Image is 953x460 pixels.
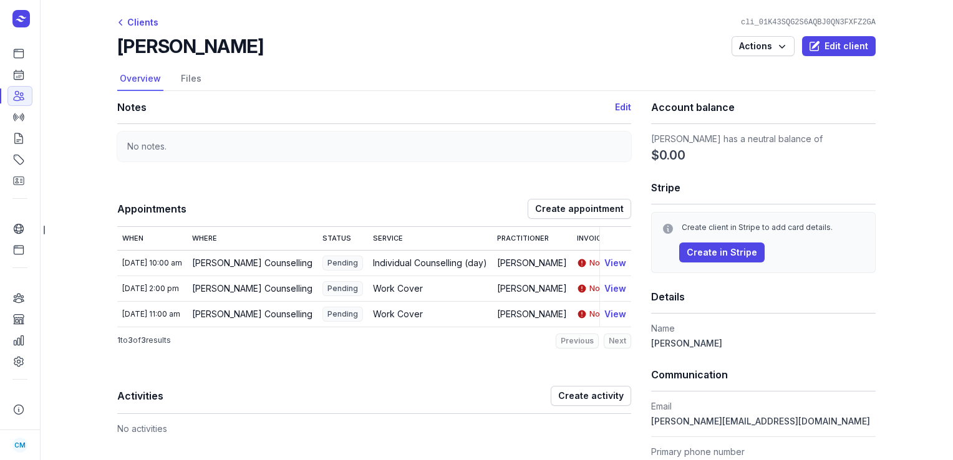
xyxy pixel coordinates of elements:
button: View [604,256,626,271]
h1: Stripe [651,179,876,196]
td: Work Cover [368,276,492,301]
p: to of results [117,335,171,345]
span: Pending [322,256,363,271]
span: [PERSON_NAME][EMAIL_ADDRESS][DOMAIN_NAME] [651,416,870,426]
th: Where [187,227,317,250]
span: $0.00 [651,146,685,164]
h1: Details [651,288,876,305]
th: Practitioner [492,227,572,250]
th: Status [317,227,368,250]
span: Create in Stripe [687,245,757,260]
span: No notes. [127,141,167,151]
button: Actions [732,36,795,56]
span: Create activity [558,388,624,403]
dt: Email [651,399,876,414]
td: [PERSON_NAME] [492,276,572,301]
td: Individual Counselling (day) [368,250,492,276]
span: Actions [739,39,787,54]
button: Previous [556,333,599,348]
div: No activities [117,414,631,436]
nav: Tabs [117,67,876,91]
button: Next [604,333,631,348]
a: Files [178,67,204,91]
span: [PERSON_NAME] [651,338,722,348]
span: No invoice [589,258,629,268]
h1: Account balance [651,98,876,116]
td: [PERSON_NAME] [492,301,572,327]
th: When [117,227,187,250]
h1: Communication [651,366,876,383]
button: Edit [615,100,631,115]
div: [DATE] 2:00 pm [122,284,182,294]
span: 3 [128,335,133,345]
button: Create in Stripe [679,242,765,262]
span: No invoice [589,284,629,294]
div: [DATE] 10:00 am [122,258,182,268]
span: No invoice [589,309,629,319]
td: [PERSON_NAME] Counselling [187,276,317,301]
span: 3 [141,335,146,345]
span: Edit client [810,39,868,54]
h1: Appointments [117,200,528,218]
button: View [604,307,626,322]
td: [PERSON_NAME] [492,250,572,276]
span: 1 [117,335,120,345]
div: cli_01K43SQG2S6AQBJ0QN3FXFZ2GA [736,17,881,27]
button: Edit client [802,36,876,56]
td: [PERSON_NAME] Counselling [187,250,317,276]
span: Next [609,336,626,346]
div: Create client in Stripe to add card details. [682,223,865,232]
td: [PERSON_NAME] Counselling [187,301,317,327]
dt: Primary phone number [651,444,876,459]
span: Pending [322,307,363,322]
button: View [604,281,626,296]
span: Pending [322,281,363,296]
dt: Name [651,321,876,336]
div: [DATE] 11:00 am [122,309,182,319]
div: Clients [117,15,158,30]
td: Work Cover [368,301,492,327]
span: [PERSON_NAME] has a neutral balance of [651,133,823,144]
th: Invoice [572,227,634,250]
span: Previous [561,336,594,346]
a: Overview [117,67,163,91]
span: Create appointment [535,201,624,216]
h1: Notes [117,98,615,116]
h1: Activities [117,387,551,405]
th: Service [368,227,492,250]
h2: [PERSON_NAME] [117,35,263,57]
span: CM [14,438,26,453]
